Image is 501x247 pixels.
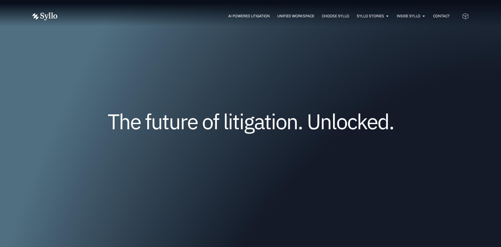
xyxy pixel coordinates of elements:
a: Choose Syllo [322,13,349,19]
a: Inside Syllo [397,13,420,19]
a: Syllo Stories [357,13,384,19]
a: Unified Workspace [277,13,314,19]
div: Menu Toggle [69,13,450,19]
nav: Menu [69,13,450,19]
a: AI Powered Litigation [228,13,270,19]
a: Contact [433,13,450,19]
img: Vector [32,12,57,20]
h1: The future of litigation. Unlocked. [69,111,433,131]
